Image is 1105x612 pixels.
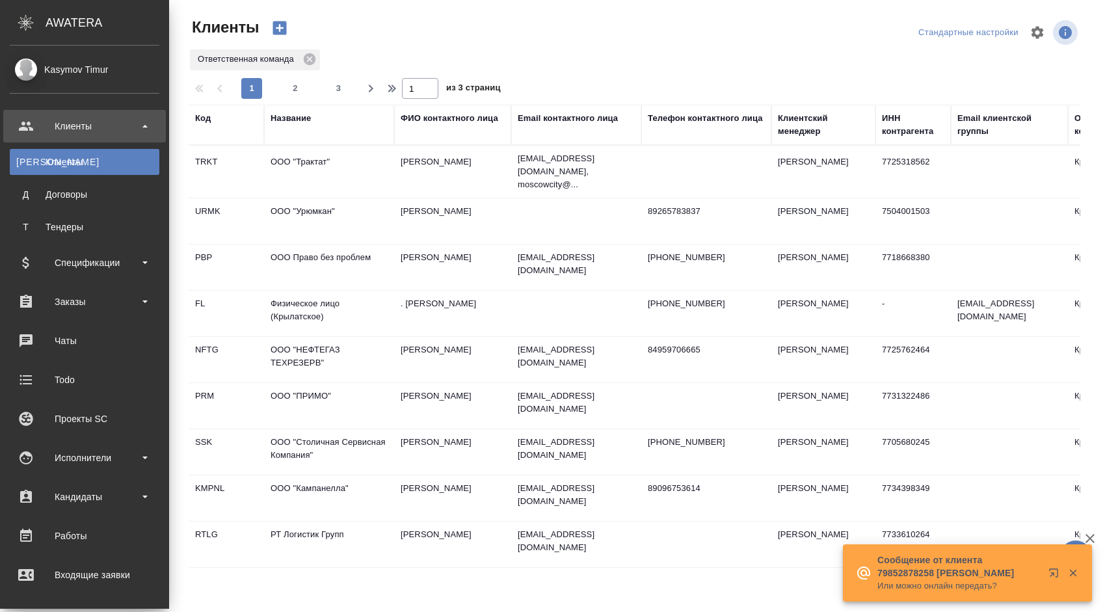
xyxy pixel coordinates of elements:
td: URMK [189,198,264,244]
p: [EMAIL_ADDRESS][DOMAIN_NAME] [518,436,635,462]
td: [PERSON_NAME] [771,291,875,336]
td: . [PERSON_NAME] [394,291,511,336]
td: [PERSON_NAME] [771,383,875,429]
td: - [875,291,951,336]
a: Входящие заявки [3,559,166,591]
div: Телефон контактного лица [648,112,763,125]
div: Название [271,112,311,125]
button: 3 [328,78,349,99]
span: 2 [285,82,306,95]
div: Проекты SC [10,409,159,429]
div: Email клиентской группы [957,112,1061,138]
div: Тендеры [16,220,153,233]
p: [EMAIL_ADDRESS][DOMAIN_NAME] [518,251,635,277]
div: Todo [10,370,159,390]
td: [PERSON_NAME] [771,198,875,244]
p: [EMAIL_ADDRESS][DOMAIN_NAME] [518,528,635,554]
div: Ответственная команда [190,49,320,70]
a: Проекты SC [3,403,166,435]
div: Кандидаты [10,487,159,507]
div: Спецификации [10,253,159,273]
button: Закрыть [1059,567,1086,579]
div: ИНН контрагента [882,112,944,138]
td: [PERSON_NAME] [394,149,511,194]
a: Чаты [3,325,166,357]
td: [EMAIL_ADDRESS][DOMAIN_NAME] [951,291,1068,336]
td: ООО "Столичная Сервисная Компания" [264,429,394,475]
td: [PERSON_NAME] [771,149,875,194]
td: [PERSON_NAME] [771,337,875,382]
td: SSK [189,429,264,475]
span: из 3 страниц [446,80,501,99]
p: [EMAIL_ADDRESS][DOMAIN_NAME] [518,482,635,508]
td: 7733610264 [875,522,951,567]
div: Чаты [10,331,159,351]
td: PRM [189,383,264,429]
button: 2 [285,78,306,99]
td: 7504001503 [875,198,951,244]
p: Ответственная команда [198,53,299,66]
div: Клиенты [10,116,159,136]
button: Создать [264,17,295,39]
td: Физическое лицо (Крылатское) [264,291,394,336]
div: split button [915,23,1022,43]
td: PBP [189,245,264,290]
td: KMPNL [189,475,264,521]
td: 7718668380 [875,245,951,290]
div: Входящие заявки [10,565,159,585]
p: 89096753614 [648,482,765,495]
div: Договоры [16,188,153,201]
div: Kasymov Timur [10,62,159,77]
a: Todo [3,364,166,396]
a: Работы [3,520,166,552]
td: ООО "НЕФТЕГАЗ ТЕХРЕЗЕРВ" [264,337,394,382]
p: [PHONE_NUMBER] [648,436,765,449]
td: 7705680245 [875,429,951,475]
td: [PERSON_NAME] [394,198,511,244]
td: [PERSON_NAME] [394,522,511,567]
div: Клиенты [16,155,153,168]
td: RTLG [189,522,264,567]
td: ООО "Трактат" [264,149,394,194]
span: Посмотреть информацию [1053,20,1080,45]
td: [PERSON_NAME] [394,475,511,521]
td: ООО Право без проблем [264,245,394,290]
td: РТ Логистик Групп [264,522,394,567]
div: Заказы [10,292,159,312]
td: FL [189,291,264,336]
button: 🙏 [1059,540,1092,573]
td: TRKT [189,149,264,194]
td: ООО "ПРИМО" [264,383,394,429]
span: Клиенты [189,17,259,38]
div: Исполнители [10,448,159,468]
div: Работы [10,526,159,546]
p: 84959706665 [648,343,765,356]
td: 7725762464 [875,337,951,382]
td: ООО "Кампанелла" [264,475,394,521]
td: [PERSON_NAME] [394,383,511,429]
p: [PHONE_NUMBER] [648,297,765,310]
td: [PERSON_NAME] [394,429,511,475]
p: [EMAIL_ADDRESS][DOMAIN_NAME], moscowcity@... [518,152,635,191]
a: ТТендеры [10,214,159,240]
a: [PERSON_NAME]Клиенты [10,149,159,175]
p: [EMAIL_ADDRESS][DOMAIN_NAME] [518,390,635,416]
div: Код [195,112,211,125]
span: 3 [328,82,349,95]
td: [PERSON_NAME] [771,245,875,290]
td: [PERSON_NAME] [771,429,875,475]
td: [PERSON_NAME] [394,337,511,382]
td: 7734398349 [875,475,951,521]
td: ООО "Урюмкан" [264,198,394,244]
p: Сообщение от клиента 79852878258 [PERSON_NAME] [877,553,1040,579]
div: ФИО контактного лица [401,112,498,125]
td: [PERSON_NAME] [771,475,875,521]
td: 7731322486 [875,383,951,429]
td: [PERSON_NAME] [771,522,875,567]
td: [PERSON_NAME] [394,245,511,290]
td: 7725318562 [875,149,951,194]
a: ДДоговоры [10,181,159,207]
div: Email контактного лица [518,112,618,125]
td: NFTG [189,337,264,382]
p: Или можно онлайн передать? [877,579,1040,592]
